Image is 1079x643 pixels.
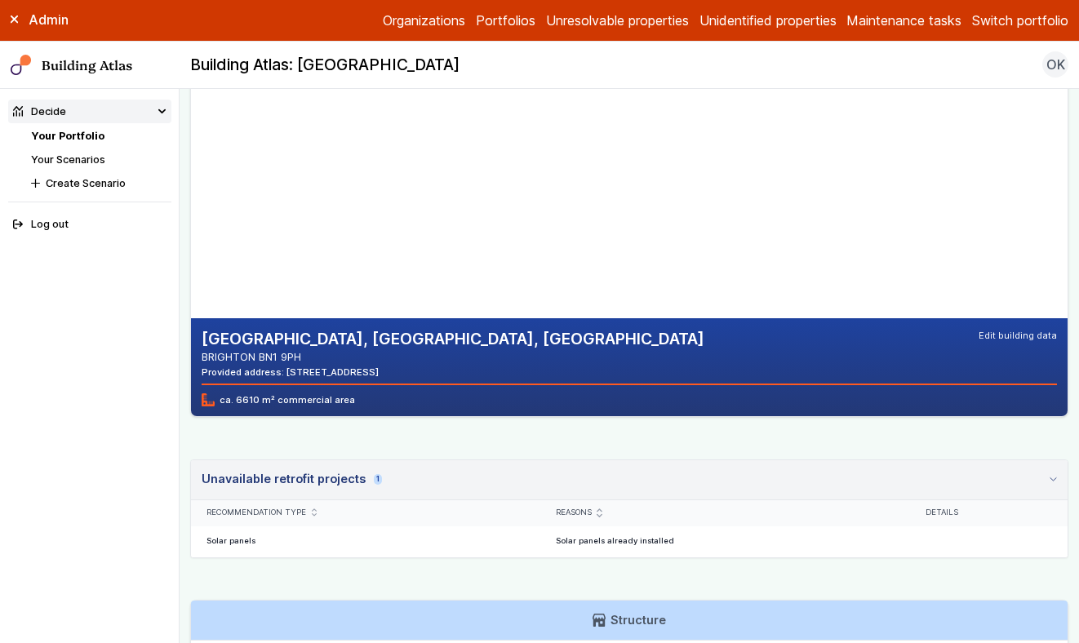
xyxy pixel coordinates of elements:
div: Solar panels already installed [540,526,910,557]
summary: Unavailable retrofit projects1 [191,460,1068,500]
a: Unidentified properties [699,11,837,30]
summary: Decide [8,100,171,123]
span: Reasons [556,508,592,518]
button: Log out [8,213,171,237]
a: Maintenance tasks [846,11,961,30]
button: Edit building data [979,329,1057,342]
a: Unresolvable properties [546,11,689,30]
img: main-0bbd2752.svg [11,55,32,76]
h5: Solar panels [206,536,524,547]
div: Decide [13,104,66,119]
h2: [GEOGRAPHIC_DATA], [GEOGRAPHIC_DATA], [GEOGRAPHIC_DATA] [202,329,704,350]
a: Your Portfolio [31,130,104,142]
span: OK [1046,55,1065,74]
a: Organizations [383,11,465,30]
h2: Building Atlas: [GEOGRAPHIC_DATA] [190,55,460,76]
a: Your Scenarios [31,153,105,166]
span: Recommendation type [206,508,306,518]
a: Structure [191,601,1068,640]
address: BRIGHTON BN1 9PH [202,349,704,365]
div: Provided address: [STREET_ADDRESS] [202,366,704,379]
span: ca. 6610 m² commercial area [202,393,355,406]
button: Switch portfolio [972,11,1068,30]
button: OK [1042,51,1068,78]
div: Details [926,508,1052,518]
h3: Structure [593,611,666,629]
div: Unavailable retrofit projects [202,470,382,488]
button: Create Scenario [26,171,171,195]
span: 1 [374,474,382,485]
a: Portfolios [476,11,535,30]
